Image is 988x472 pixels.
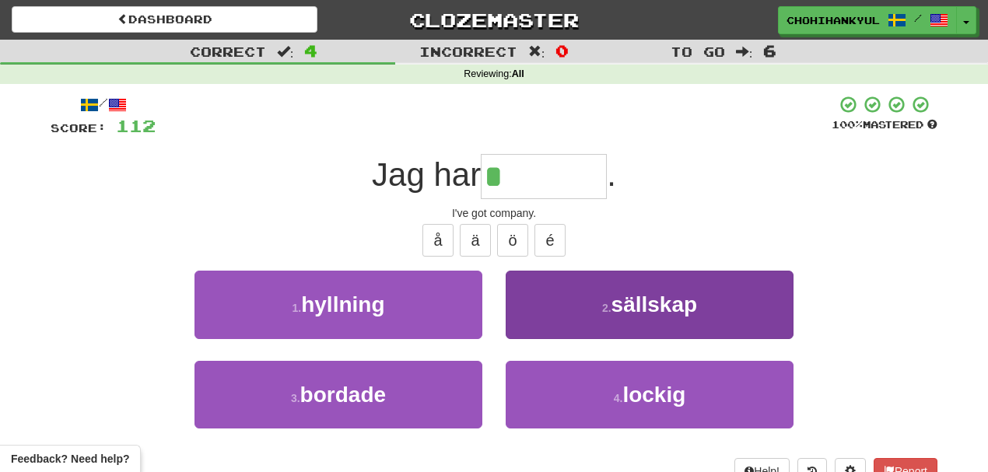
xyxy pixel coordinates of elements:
[194,271,482,338] button: 1.hyllning
[291,392,300,404] small: 3 .
[12,6,317,33] a: Dashboard
[372,156,481,193] span: Jag har
[611,292,698,316] span: sällskap
[190,44,266,59] span: Correct
[292,302,301,314] small: 1 .
[51,121,107,135] span: Score:
[512,68,524,79] strong: All
[832,118,937,132] div: Mastered
[763,41,776,60] span: 6
[787,13,880,27] span: ChohiHanKyul
[51,205,937,221] div: I've got company.
[341,6,646,33] a: Clozemaster
[607,156,616,193] span: .
[116,116,156,135] span: 112
[622,383,685,407] span: lockig
[534,224,566,257] button: é
[422,224,454,257] button: å
[419,44,517,59] span: Incorrect
[506,271,794,338] button: 2.sällskap
[914,12,922,23] span: /
[832,118,863,131] span: 100 %
[51,95,156,114] div: /
[300,383,386,407] span: bordade
[555,41,569,60] span: 0
[778,6,957,34] a: ChohiHanKyul /
[304,41,317,60] span: 4
[497,224,528,257] button: ö
[194,361,482,428] button: 3.bordade
[671,44,725,59] span: To go
[11,451,129,467] span: Open feedback widget
[528,45,545,58] span: :
[301,292,384,316] span: hyllning
[506,361,794,428] button: 4.lockig
[602,302,611,314] small: 2 .
[736,45,753,58] span: :
[460,224,491,257] button: ä
[277,45,294,58] span: :
[614,392,623,404] small: 4 .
